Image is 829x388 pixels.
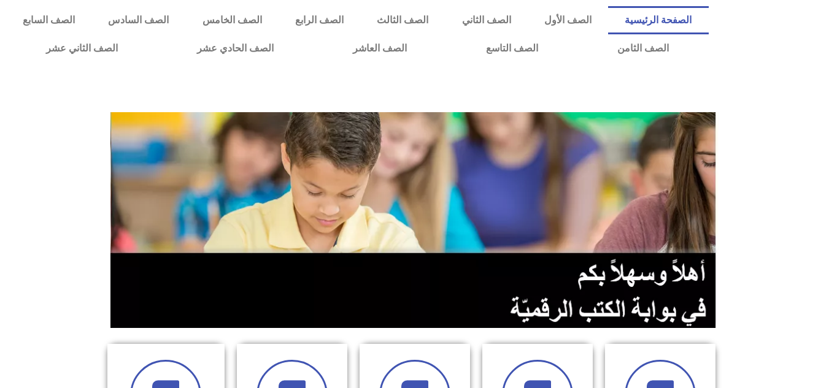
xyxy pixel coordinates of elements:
[528,6,608,34] a: الصف الأول
[360,6,445,34] a: الصف الثالث
[186,6,279,34] a: الصف الخامس
[6,6,91,34] a: الصف السابع
[6,34,157,63] a: الصف الثاني عشر
[577,34,708,63] a: الصف الثامن
[91,6,185,34] a: الصف السادس
[446,34,577,63] a: الصف التاسع
[279,6,360,34] a: الصف الرابع
[608,6,708,34] a: الصفحة الرئيسية
[313,34,446,63] a: الصف العاشر
[445,6,528,34] a: الصف الثاني
[157,34,313,63] a: الصف الحادي عشر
